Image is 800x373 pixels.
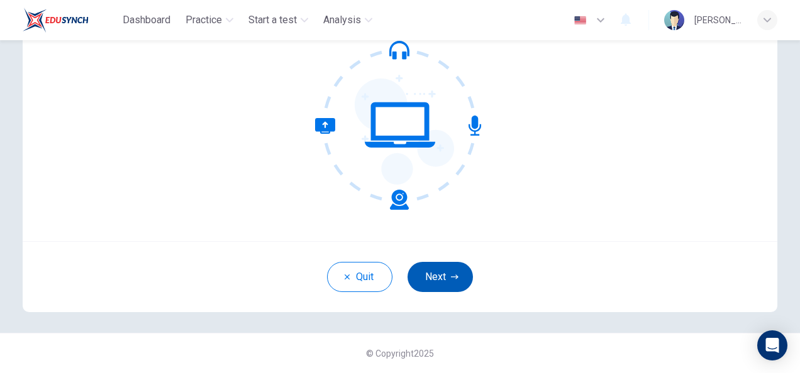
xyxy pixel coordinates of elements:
span: Start a test [248,13,297,28]
button: Quit [327,262,392,292]
div: Open Intercom Messenger [757,330,787,360]
button: Dashboard [118,9,175,31]
span: Analysis [323,13,361,28]
img: en [572,16,588,25]
img: EduSynch logo [23,8,89,33]
span: © Copyright 2025 [366,349,434,359]
img: Profile picture [664,10,684,30]
span: Dashboard [123,13,170,28]
button: Practice [181,9,238,31]
a: EduSynch logo [23,8,118,33]
div: [PERSON_NAME] IZZATI [PERSON_NAME] [694,13,742,28]
button: Next [408,262,473,292]
button: Start a test [243,9,313,31]
span: Practice [186,13,222,28]
button: Analysis [318,9,377,31]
